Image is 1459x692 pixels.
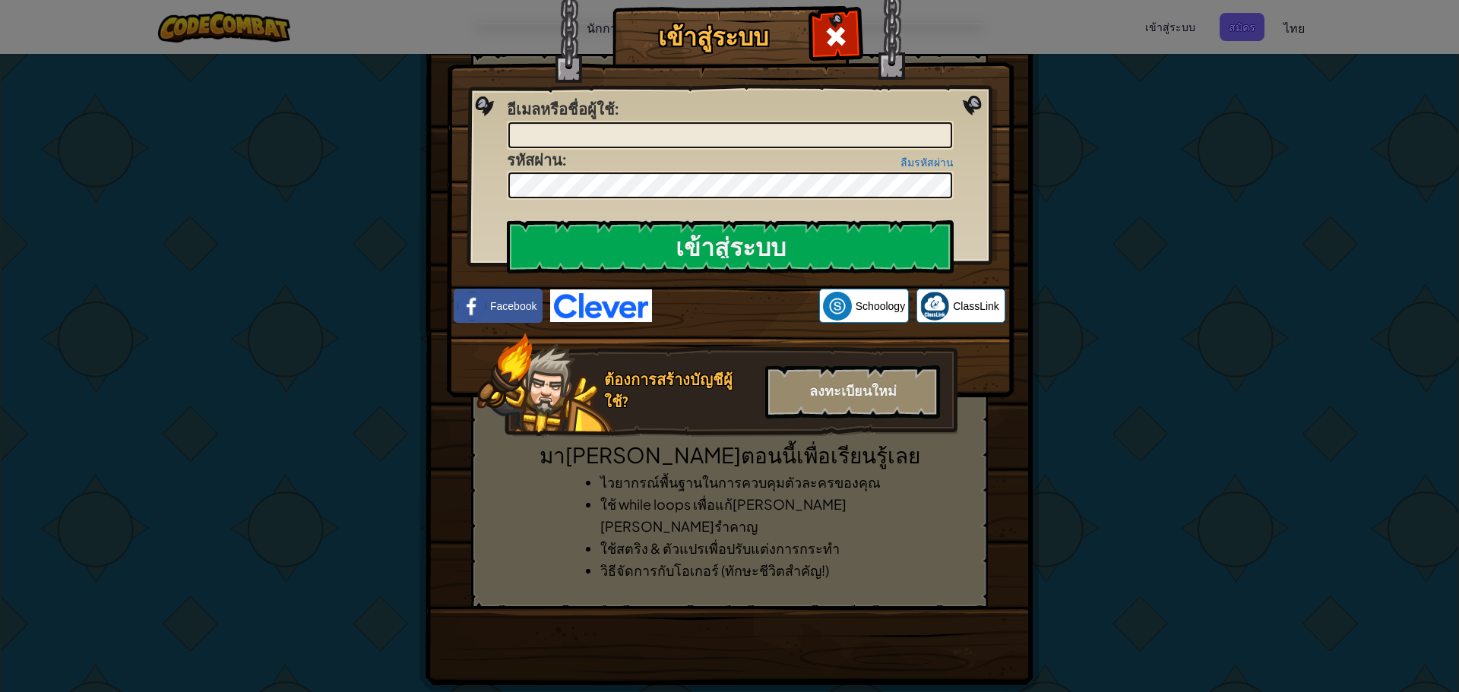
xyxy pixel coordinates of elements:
[652,289,819,323] iframe: Sign in with Google Button
[953,299,999,314] span: ClassLink
[856,299,905,314] span: Schoology
[507,99,615,119] span: อีเมลหรือชื่อผู้ใช้
[604,369,756,412] div: ต้องการสร้างบัญชีผู้ใช้?
[616,24,810,50] h1: เข้าสู่ระบบ
[765,365,940,419] div: ลงทะเบียนใหม่
[823,292,852,321] img: schoology.png
[507,150,566,172] label: :
[457,292,486,321] img: facebook_small.png
[490,299,536,314] span: Facebook
[550,289,652,322] img: clever-logo-blue.png
[507,150,562,170] span: รหัสผ่าน
[920,292,949,321] img: classlink-logo-small.png
[507,220,954,273] input: เข้าสู่ระบบ
[507,99,619,121] label: :
[900,156,954,169] a: ลืมรหัสผ่าน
